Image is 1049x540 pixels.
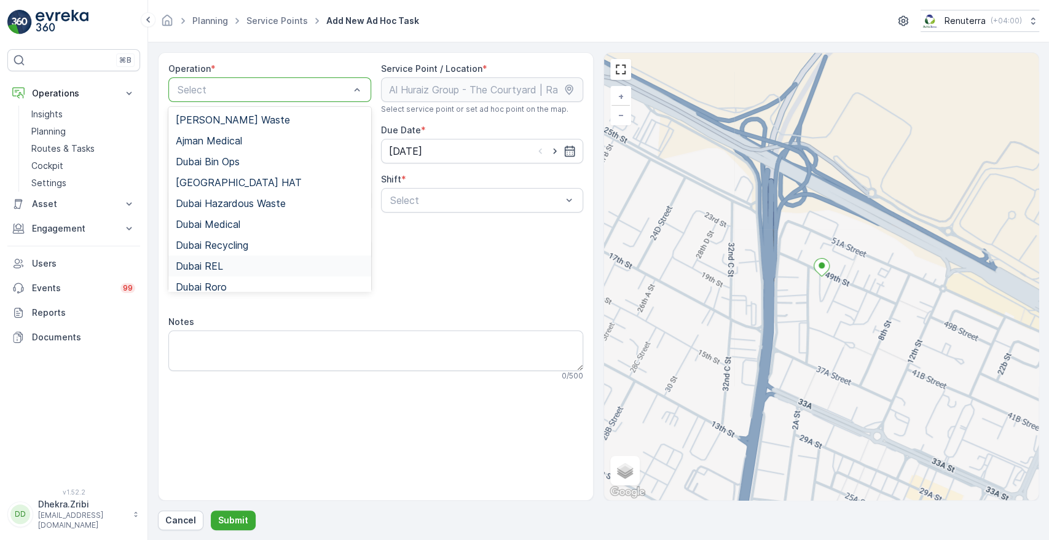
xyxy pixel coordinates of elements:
[192,15,228,26] a: Planning
[618,109,624,120] span: −
[158,511,203,530] button: Cancel
[218,514,248,526] p: Submit
[31,125,66,138] p: Planning
[7,251,140,276] a: Users
[562,371,583,381] p: 0 / 500
[7,192,140,216] button: Asset
[32,282,113,294] p: Events
[176,260,223,272] span: Dubai REL
[176,219,240,230] span: Dubai Medical
[921,14,940,28] img: Screenshot_2024-07-26_at_13.33.01.png
[611,106,630,124] a: Zoom Out
[7,216,140,241] button: Engagement
[31,143,95,155] p: Routes & Tasks
[36,10,88,34] img: logo_light-DOdMpM7g.png
[26,157,140,174] a: Cockpit
[176,114,290,125] span: [PERSON_NAME] Waste
[165,514,196,526] p: Cancel
[381,104,568,114] span: Select service point or set ad hoc point on the map.
[611,60,630,79] a: View Fullscreen
[26,106,140,123] a: Insights
[10,504,30,524] div: DD
[160,18,174,29] a: Homepage
[7,10,32,34] img: logo
[176,240,248,251] span: Dubai Recycling
[246,15,308,26] a: Service Points
[607,484,648,500] img: Google
[381,63,482,74] label: Service Point / Location
[945,15,986,27] p: Renuterra
[7,81,140,106] button: Operations
[32,331,135,343] p: Documents
[38,511,127,530] p: [EMAIL_ADDRESS][DOMAIN_NAME]
[32,257,135,270] p: Users
[31,177,66,189] p: Settings
[38,498,127,511] p: Dhekra.Zribi
[7,325,140,350] a: Documents
[611,87,630,106] a: Zoom In
[123,283,133,293] p: 99
[991,16,1022,26] p: ( +04:00 )
[7,498,140,530] button: DDDhekra.Zribi[EMAIL_ADDRESS][DOMAIN_NAME]
[168,316,194,327] label: Notes
[381,174,401,184] label: Shift
[611,457,638,484] a: Layers
[921,10,1039,32] button: Renuterra(+04:00)
[26,140,140,157] a: Routes & Tasks
[381,125,421,135] label: Due Date
[31,108,63,120] p: Insights
[26,174,140,192] a: Settings
[324,15,422,27] span: Add New Ad Hoc Task
[32,307,135,319] p: Reports
[119,55,132,65] p: ⌘B
[176,198,286,209] span: Dubai Hazardous Waste
[7,488,140,496] span: v 1.52.2
[176,177,302,188] span: [GEOGRAPHIC_DATA] HAT
[618,91,624,101] span: +
[32,222,116,235] p: Engagement
[176,135,242,146] span: Ajman Medical
[168,63,211,74] label: Operation
[176,156,240,167] span: Dubai Bin Ops
[31,160,63,172] p: Cockpit
[7,300,140,325] a: Reports
[381,77,584,102] input: Al Huraiz Group - The Courtyard | Rashidiya
[26,123,140,140] a: Planning
[390,193,562,208] p: Select
[32,87,116,100] p: Operations
[211,511,256,530] button: Submit
[607,484,648,500] a: Open this area in Google Maps (opens a new window)
[32,198,116,210] p: Asset
[381,139,584,163] input: dd/mm/yyyy
[7,276,140,300] a: Events99
[176,281,227,292] span: Dubai Roro
[178,82,350,97] p: Select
